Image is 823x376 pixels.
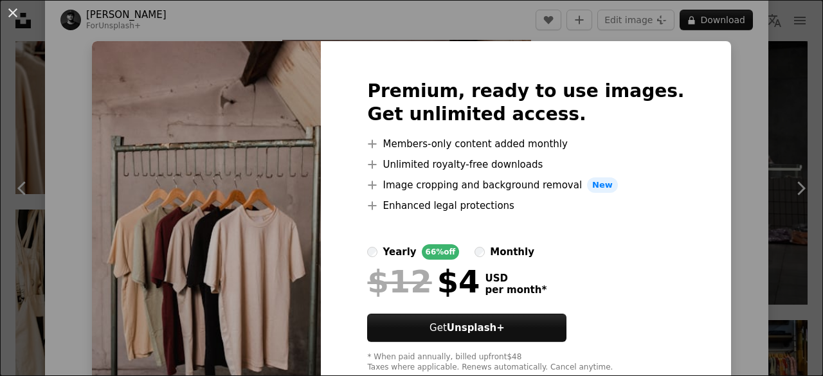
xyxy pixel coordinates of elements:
div: 66% off [422,244,460,260]
div: monthly [490,244,534,260]
span: per month * [485,284,547,296]
span: USD [485,273,547,284]
input: yearly66%off [367,247,377,257]
li: Enhanced legal protections [367,198,684,213]
span: New [587,177,618,193]
div: * When paid annually, billed upfront $48 Taxes where applicable. Renews automatically. Cancel any... [367,352,684,373]
li: Image cropping and background removal [367,177,684,193]
strong: Unsplash+ [447,322,505,334]
h2: Premium, ready to use images. Get unlimited access. [367,80,684,126]
button: GetUnsplash+ [367,314,566,342]
input: monthly [475,247,485,257]
li: Members-only content added monthly [367,136,684,152]
span: $12 [367,265,431,298]
div: yearly [383,244,416,260]
div: $4 [367,265,480,298]
li: Unlimited royalty-free downloads [367,157,684,172]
